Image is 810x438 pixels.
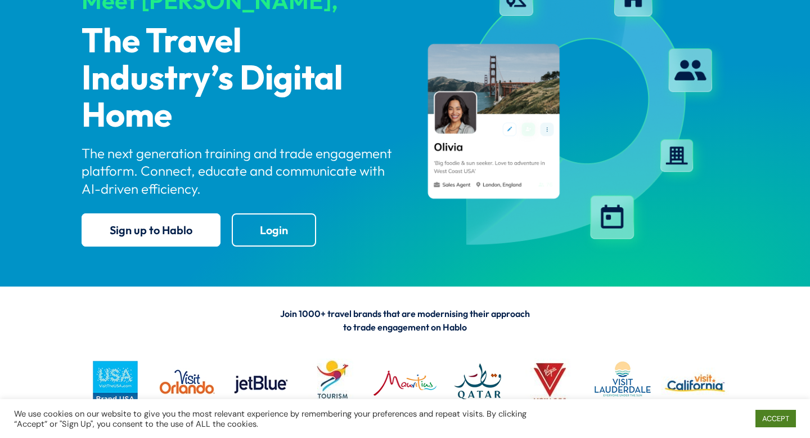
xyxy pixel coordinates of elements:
img: jetblue [227,350,294,417]
a: Login [232,213,316,247]
img: MTPA [372,350,439,417]
img: QATAR [444,350,511,417]
p: The next generation training and trade engagement platform. Connect, educate and communicate with... [82,145,395,198]
img: vc logo [661,350,728,417]
a: Sign up to Hablo [82,213,220,247]
img: VV logo [516,350,583,417]
img: VO [154,350,221,417]
img: LAUDERDALE [589,350,656,417]
img: Tourism Australia [299,350,366,417]
div: We use cookies on our website to give you the most relevant experience by remembering your prefer... [14,409,561,429]
img: busa [82,350,148,417]
p: The Travel Industry’s Digital Home [82,24,395,135]
span: Join 1000+ travel brands that are modernising their approach to trade engagement on Hablo [280,308,530,333]
a: ACCEPT [755,410,796,427]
